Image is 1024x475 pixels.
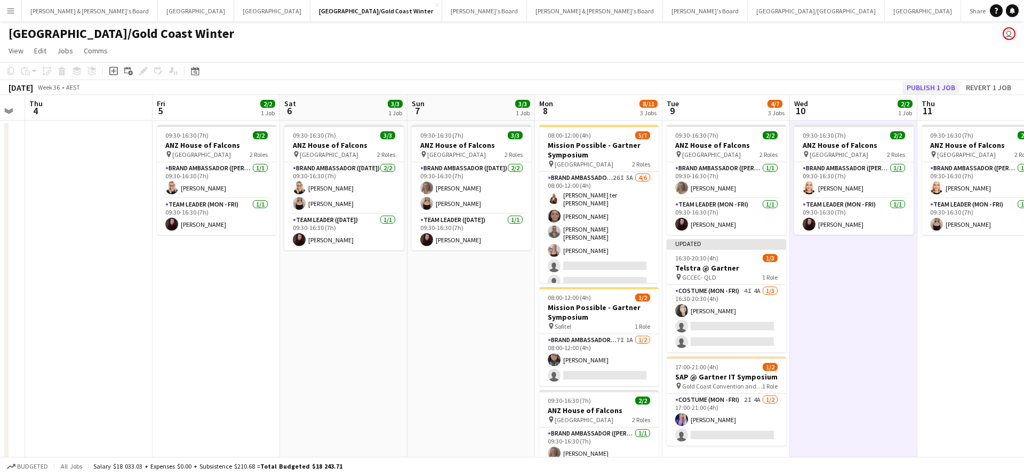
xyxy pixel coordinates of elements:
button: [PERSON_NAME] & [PERSON_NAME]'s Board [527,1,663,21]
span: Budgeted [17,463,48,470]
button: [PERSON_NAME]'s Board [663,1,748,21]
span: 2/2 [253,131,268,139]
span: 1/2 [635,294,650,302]
span: 3/3 [508,131,523,139]
app-card-role: Team Leader ([DATE])1/109:30-16:30 (7h)[PERSON_NAME] [284,214,404,250]
app-job-card: 09:30-16:30 (7h)2/2ANZ House of Falcons [GEOGRAPHIC_DATA]2 RolesBrand Ambassador ([PERSON_NAME])1... [157,125,276,235]
app-card-role: Team Leader (Mon - Fri)1/109:30-16:30 (7h)[PERSON_NAME] [157,199,276,235]
span: [GEOGRAPHIC_DATA] [682,151,741,159]
app-card-role: Team Leader (Mon - Fri)1/109:30-16:30 (7h)[PERSON_NAME] [667,199,786,235]
span: View [9,46,23,56]
a: Edit [30,44,51,58]
span: 8 [538,105,553,117]
div: 3 Jobs [640,109,657,117]
h3: ANZ House of Falcons [157,140,276,150]
button: [GEOGRAPHIC_DATA] [158,1,234,21]
span: Mon [539,99,553,108]
h3: Mission Possible - Gartner Symposium [539,140,659,160]
span: 17:00-21:00 (4h) [675,363,718,371]
a: Jobs [53,44,77,58]
div: AEST [66,83,80,91]
span: 10 [793,105,808,117]
span: All jobs [59,462,84,470]
span: Wed [794,99,808,108]
span: 2/2 [898,100,913,108]
div: Updated [667,239,786,248]
span: 4 [28,105,43,117]
span: 2 Roles [505,151,523,159]
span: Thu [922,99,935,108]
span: 1 Role [762,273,778,281]
div: 1 Job [898,109,912,117]
app-card-role: Brand Ambassador ([PERSON_NAME])7I1A1/208:00-12:00 (4h)[PERSON_NAME] [539,334,659,386]
span: [GEOGRAPHIC_DATA] [555,416,613,424]
span: 3/3 [388,100,403,108]
span: Jobs [57,46,73,56]
button: [GEOGRAPHIC_DATA] [885,1,961,21]
app-job-card: 09:30-16:30 (7h)3/3ANZ House of Falcons [GEOGRAPHIC_DATA]2 RolesBrand Ambassador ([DATE])2/209:30... [412,125,531,250]
app-card-role: Team Leader ([DATE])1/109:30-16:30 (7h)[PERSON_NAME] [412,214,531,250]
button: Publish 1 job [902,81,959,94]
span: 08:00-12:00 (4h) [548,294,591,302]
span: 09:30-16:30 (7h) [675,131,718,139]
span: Sofitel [555,322,571,330]
button: [GEOGRAPHIC_DATA] [234,1,310,21]
div: 09:30-16:30 (7h)2/2ANZ House of Falcons [GEOGRAPHIC_DATA]2 RolesBrand Ambassador ([PERSON_NAME])1... [667,125,786,235]
span: 2 Roles [632,160,650,168]
span: 09:30-16:30 (7h) [930,131,973,139]
div: 1 Job [388,109,402,117]
div: Updated16:30-20:30 (4h)1/3Telstra @ Gartner GCCEC- QLD1 RoleCostume (Mon - Fri)4I4A1/316:30-20:30... [667,239,786,352]
span: 7 [410,105,425,117]
span: 2 Roles [632,416,650,424]
span: 1/3 [763,254,778,262]
div: 3 Jobs [768,109,785,117]
span: 2 Roles [377,151,395,159]
span: Gold Coast Convention and Exhibition Centre [682,382,762,390]
span: Fri [157,99,165,108]
app-card-role: Brand Ambassador ([PERSON_NAME])1/109:30-16:30 (7h)[PERSON_NAME] [794,162,914,199]
app-job-card: 09:30-16:30 (7h)3/3ANZ House of Falcons [GEOGRAPHIC_DATA]2 RolesBrand Ambassador ([DATE])2/209:30... [284,125,404,250]
h3: Telstra @ Gartner [667,263,786,273]
app-card-role: Costume (Mon - Fri)2I4A1/217:00-21:00 (4h)[PERSON_NAME] [667,394,786,446]
span: 2 Roles [887,151,905,159]
span: Thu [29,99,43,108]
span: 09:30-16:30 (7h) [165,131,209,139]
app-card-role: Brand Ambassador ([PERSON_NAME])1/109:30-16:30 (7h)[PERSON_NAME] [157,162,276,199]
h3: ANZ House of Falcons [794,140,914,150]
span: 2/2 [763,131,778,139]
button: [PERSON_NAME]'s Board [442,1,527,21]
a: View [4,44,28,58]
span: 09:30-16:30 (7h) [548,397,591,405]
span: 1 Role [635,322,650,330]
span: Sat [284,99,296,108]
app-card-role: Brand Ambassador ([PERSON_NAME])1/109:30-16:30 (7h)[PERSON_NAME] [667,162,786,199]
span: [GEOGRAPHIC_DATA] [555,160,613,168]
span: 9 [665,105,679,117]
button: [PERSON_NAME] & [PERSON_NAME]'s Board [22,1,158,21]
h3: ANZ House of Falcons [412,140,531,150]
app-job-card: 08:00-12:00 (4h)5/7Mission Possible - Gartner Symposium [GEOGRAPHIC_DATA]2 RolesBrand Ambassador ... [539,125,659,283]
span: 6 [283,105,296,117]
span: 2/2 [260,100,275,108]
span: 09:30-16:30 (7h) [293,131,336,139]
app-job-card: 17:00-21:00 (4h)1/2SAP @ Gartner IT Symposium Gold Coast Convention and Exhibition Centre1 RoleCo... [667,357,786,446]
app-card-role: Brand Ambassador ([DATE])2/209:30-16:30 (7h)[PERSON_NAME][PERSON_NAME] [284,162,404,214]
div: 1 Job [516,109,530,117]
button: Budgeted [5,461,50,472]
app-job-card: 09:30-16:30 (7h)2/2ANZ House of Falcons [GEOGRAPHIC_DATA]2 RolesBrand Ambassador ([PERSON_NAME])1... [794,125,914,235]
span: Sun [412,99,425,108]
span: 5 [155,105,165,117]
span: 11 [920,105,935,117]
div: 1 Job [261,109,275,117]
h3: ANZ House of Falcons [539,406,659,415]
span: 08:00-12:00 (4h) [548,131,591,139]
app-job-card: 08:00-12:00 (4h)1/2Mission Possible - Gartner Symposium Sofitel1 RoleBrand Ambassador ([PERSON_NA... [539,287,659,386]
span: 09:30-16:30 (7h) [803,131,846,139]
span: 2 Roles [250,151,268,159]
div: [DATE] [9,82,33,93]
a: Comms [79,44,112,58]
